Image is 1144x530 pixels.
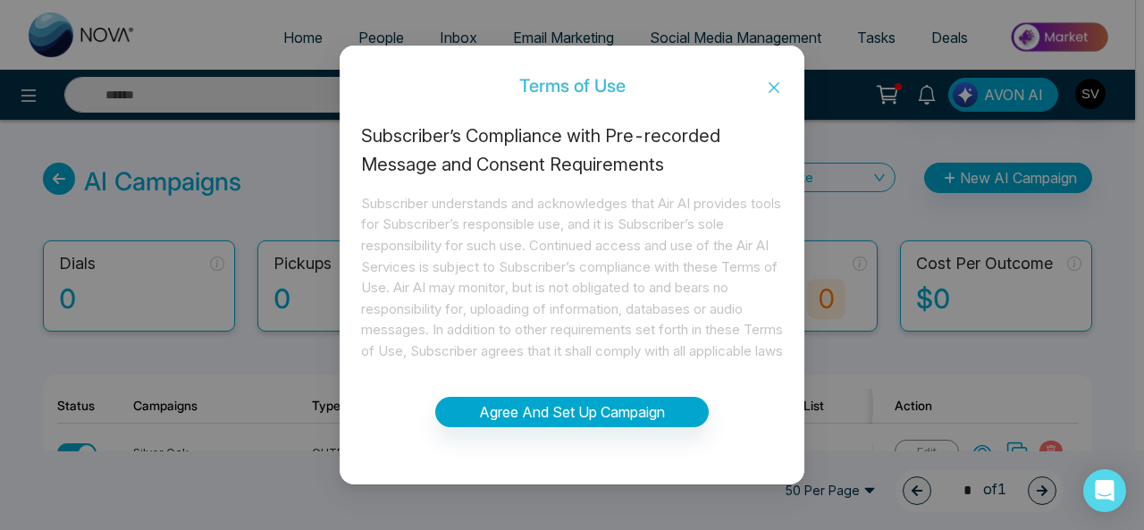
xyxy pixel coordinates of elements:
[1083,469,1126,512] div: Open Intercom Messenger
[340,76,804,96] div: Terms of Use
[361,193,783,366] div: Subscriber understands and acknowledges that Air AI provides tools for Subscriber’s responsible u...
[435,397,709,427] button: Agree And Set Up Campaign
[361,122,783,179] div: Subscriber’s Compliance with Pre-recorded Message and Consent Requirements
[767,80,781,95] span: close
[744,63,804,112] button: Close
